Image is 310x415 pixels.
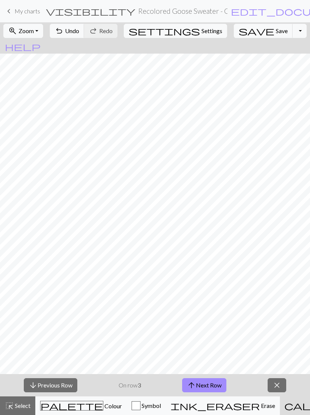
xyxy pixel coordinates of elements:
a: My charts [4,5,40,17]
span: palette [41,400,103,411]
span: visibility [46,6,135,16]
button: SettingsSettings [124,24,227,38]
span: zoom_in [8,26,17,36]
button: Colour [35,396,127,415]
span: save [239,26,274,36]
span: My charts [14,7,40,15]
span: Undo [65,27,79,34]
button: Zoom [3,24,43,38]
button: Symbol [127,396,166,415]
span: Select [14,402,30,409]
span: close [272,380,281,390]
p: On row [119,381,141,390]
button: Undo [50,24,84,38]
span: Save [276,27,288,34]
span: ink_eraser [171,400,260,411]
span: undo [55,26,64,36]
h2: Recolored Goose Sweater - Country Knits / Widened Goose Front [138,7,227,15]
i: Settings [129,26,200,35]
span: Colour [103,402,122,409]
span: Symbol [141,402,161,409]
span: highlight_alt [5,400,14,411]
span: settings [129,26,200,36]
span: arrow_upward [187,380,196,390]
button: Erase [166,396,280,415]
button: Save [234,24,293,38]
span: help [5,41,41,52]
button: Next Row [182,378,226,392]
span: arrow_downward [29,380,38,390]
span: Zoom [19,27,34,34]
span: keyboard_arrow_left [4,6,13,16]
button: Previous Row [24,378,77,392]
span: Erase [260,402,275,409]
strong: 3 [138,382,141,389]
span: Settings [201,26,222,35]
